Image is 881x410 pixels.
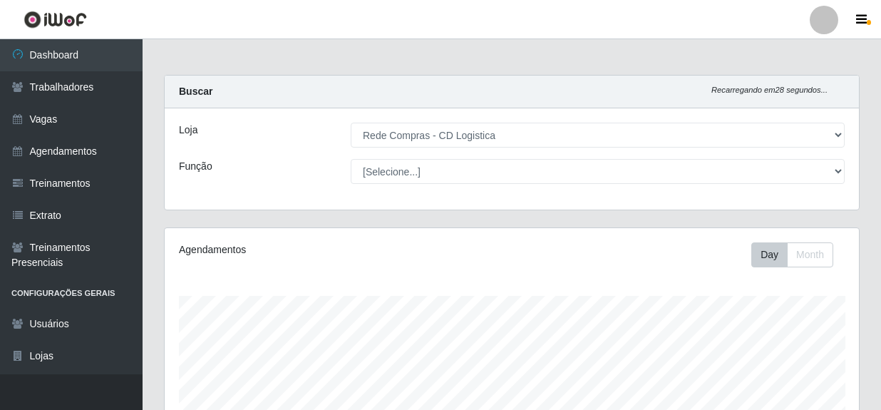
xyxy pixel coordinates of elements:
[751,242,845,267] div: Toolbar with button groups
[179,123,197,138] label: Loja
[787,242,833,267] button: Month
[179,242,444,257] div: Agendamentos
[751,242,833,267] div: First group
[711,86,828,94] i: Recarregando em 28 segundos...
[24,11,87,29] img: CoreUI Logo
[179,159,212,174] label: Função
[751,242,788,267] button: Day
[179,86,212,97] strong: Buscar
